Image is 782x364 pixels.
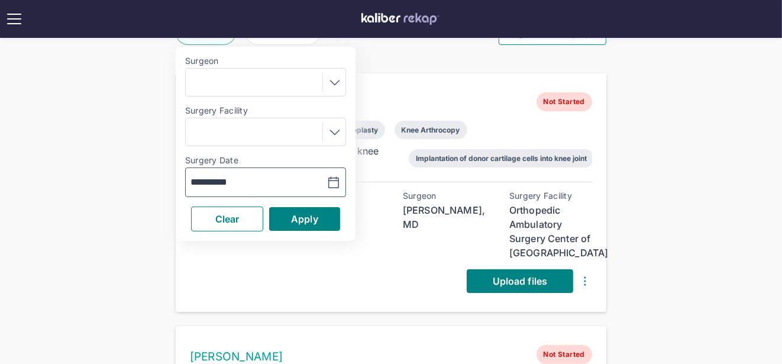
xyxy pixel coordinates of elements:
img: kaliber labs logo [361,13,440,25]
div: Surgeon [403,191,486,201]
div: 4 entries [176,54,606,69]
div: Orthopedic Ambulatory Surgery Center of [GEOGRAPHIC_DATA] [509,203,592,260]
button: Apply [269,207,340,231]
a: Upload files [467,269,573,293]
a: [PERSON_NAME] [190,350,283,363]
span: Not Started [537,92,592,111]
span: Not Started [537,345,592,364]
button: Clear [191,207,263,231]
span: Clear [215,213,240,225]
label: Surgeon [185,56,346,66]
div: Implantation of donor cartilage cells into knee joint [416,154,587,163]
div: [PERSON_NAME], MD [403,203,486,231]
div: Knee Arthrocopy [402,125,460,134]
img: DotsThreeVertical.31cb0eda.svg [578,274,592,288]
div: Surgery Facility [509,191,592,201]
span: Apply [291,213,318,225]
span: Upload files [493,275,547,287]
img: open menu icon [5,9,24,28]
label: Surgery Facility [185,106,346,115]
label: Surgery Date [185,156,346,165]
